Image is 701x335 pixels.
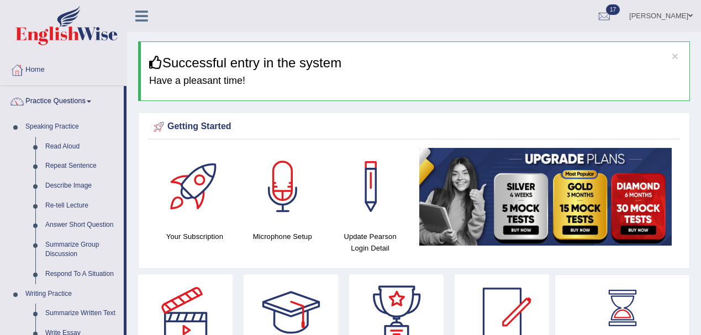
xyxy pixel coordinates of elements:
[40,176,124,196] a: Describe Image
[1,86,124,114] a: Practice Questions
[1,55,127,82] a: Home
[20,284,124,304] a: Writing Practice
[40,137,124,157] a: Read Aloud
[40,215,124,235] a: Answer Short Question
[419,148,672,246] img: small5.jpg
[149,56,681,70] h3: Successful entry in the system
[40,264,124,284] a: Respond To A Situation
[156,231,233,242] h4: Your Subscription
[151,119,677,135] div: Getting Started
[40,156,124,176] a: Repeat Sentence
[40,235,124,264] a: Summarize Group Discussion
[332,231,409,254] h4: Update Pearson Login Detail
[20,117,124,137] a: Speaking Practice
[244,231,321,242] h4: Microphone Setup
[672,50,678,62] button: ×
[40,196,124,216] a: Re-tell Lecture
[149,76,681,87] h4: Have a pleasant time!
[40,304,124,323] a: Summarize Written Text
[606,4,620,15] span: 17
